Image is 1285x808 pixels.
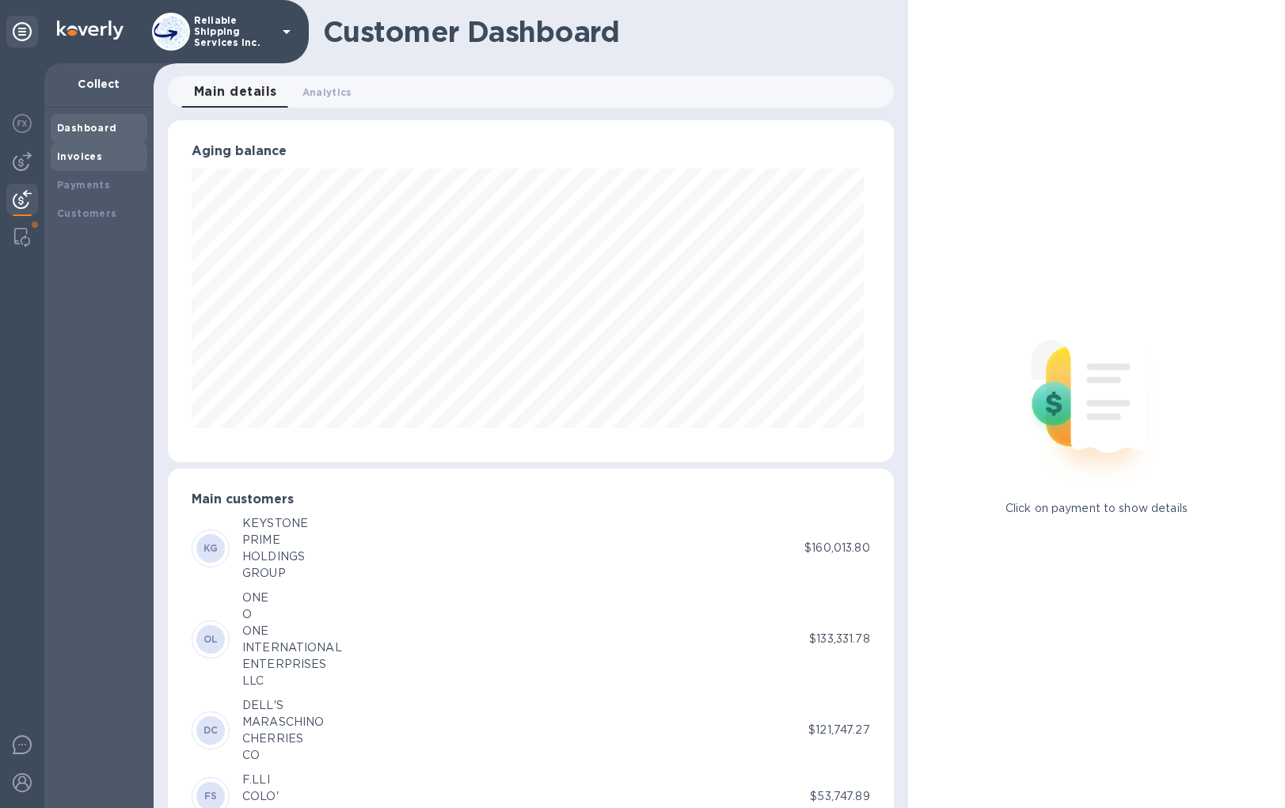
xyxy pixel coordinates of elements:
b: KG [203,542,219,554]
p: Reliable Shipping Services Inc. [194,15,273,48]
div: CO [242,747,324,764]
p: $53,747.89 [810,788,869,805]
div: MARASCHINO [242,714,324,730]
div: F.LLI [242,772,279,788]
div: O [242,606,342,623]
div: PRIME [242,532,308,548]
p: $121,747.27 [808,722,869,738]
h3: Aging balance [192,144,870,159]
div: ENTERPRISES [242,656,342,673]
div: ONE [242,623,342,639]
b: Invoices [57,150,102,162]
p: $133,331.78 [809,631,869,647]
div: ONE [242,590,342,606]
img: Logo [57,21,124,40]
div: DELL'S [242,697,324,714]
b: OL [203,633,219,645]
div: LLC [242,673,342,689]
p: $160,013.80 [804,540,869,556]
img: Foreign exchange [13,114,32,133]
b: Customers [57,207,117,219]
div: Unpin categories [6,16,38,47]
div: GROUP [242,565,308,582]
div: HOLDINGS [242,548,308,565]
b: Payments [57,179,110,191]
div: CHERRIES [242,730,324,747]
h3: Main customers [192,492,870,507]
span: Analytics [302,84,352,101]
b: FS [204,790,218,802]
b: Dashboard [57,122,117,134]
div: INTERNATIONAL [242,639,342,656]
h1: Customer Dashboard [323,15,883,48]
b: DC [203,724,219,736]
p: Click on payment to show details [1006,500,1188,517]
span: Main details [194,81,277,103]
p: Collect [57,76,141,92]
div: KEYSTONE [242,515,308,532]
div: COLO' [242,788,279,805]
